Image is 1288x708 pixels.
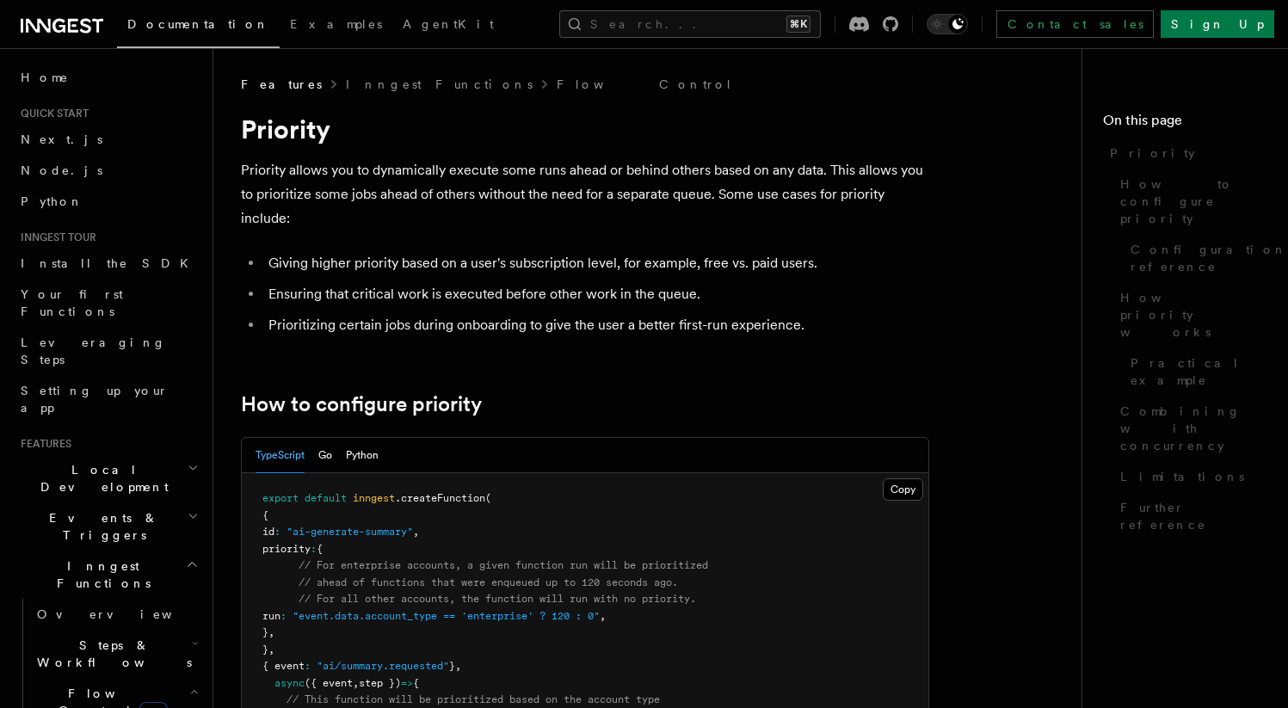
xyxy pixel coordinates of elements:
li: Prioritizing certain jobs during onboarding to give the user a better first-run experience. [263,313,929,337]
span: : [274,526,280,538]
a: Flow Control [557,76,733,93]
h1: Priority [241,114,929,145]
a: AgentKit [392,5,504,46]
a: Home [14,62,202,93]
span: Practical example [1131,354,1267,389]
span: : [305,660,311,672]
a: Leveraging Steps [14,327,202,375]
button: Steps & Workflows [30,630,202,678]
span: , [600,610,606,622]
button: TypeScript [256,438,305,473]
a: Overview [30,599,202,630]
span: Quick start [14,107,89,120]
button: Inngest Functions [14,551,202,599]
span: Overview [37,607,214,621]
button: Local Development [14,454,202,502]
a: Node.js [14,155,202,186]
span: default [305,492,347,504]
a: Configuration reference [1124,234,1267,282]
span: Priority [1110,145,1195,162]
span: // This function will be prioritized based on the account type [287,693,660,705]
span: run [262,610,280,622]
span: Inngest Functions [14,557,186,592]
a: Practical example [1124,348,1267,396]
span: priority [262,543,311,555]
span: .createFunction [395,492,485,504]
span: : [280,610,287,622]
a: Install the SDK [14,248,202,279]
span: Inngest tour [14,231,96,244]
a: Setting up your app [14,375,202,423]
span: Node.js [21,163,102,177]
a: Next.js [14,124,202,155]
li: Ensuring that critical work is executed before other work in the queue. [263,282,929,306]
button: Python [346,438,379,473]
span: Local Development [14,461,188,496]
span: { event [262,660,305,672]
span: Configuration reference [1131,241,1287,275]
span: Features [241,76,322,93]
a: Examples [280,5,392,46]
span: // For all other accounts, the function will run with no priority. [299,593,696,605]
a: Priority [1103,138,1267,169]
button: Go [318,438,332,473]
span: { [262,509,268,521]
span: Steps & Workflows [30,637,192,671]
span: , [455,660,461,672]
a: Limitations [1113,461,1267,492]
button: Toggle dark mode [927,14,968,34]
span: } [262,626,268,638]
a: Further reference [1113,492,1267,540]
kbd: ⌘K [786,15,810,33]
span: Leveraging Steps [21,336,166,366]
a: How to configure priority [241,392,482,416]
span: id [262,526,274,538]
span: Your first Functions [21,287,123,318]
span: } [262,643,268,656]
span: // For enterprise accounts, a given function run will be prioritized [299,559,708,571]
span: , [268,626,274,638]
span: Home [21,69,69,86]
span: Install the SDK [21,256,199,270]
span: Examples [290,17,382,31]
span: "ai/summary.requested" [317,660,449,672]
span: , [353,677,359,689]
span: ( [485,492,491,504]
span: How to configure priority [1120,175,1267,227]
button: Search...⌘K [559,10,821,38]
a: Combining with concurrency [1113,396,1267,461]
a: Python [14,186,202,217]
span: inngest [353,492,395,504]
button: Copy [883,478,923,501]
a: How priority works [1113,282,1267,348]
span: : [311,543,317,555]
span: Combining with concurrency [1120,403,1267,454]
span: } [449,660,455,672]
span: "event.data.account_type == 'enterprise' ? 120 : 0" [293,610,600,622]
span: Setting up your app [21,384,169,415]
a: Your first Functions [14,279,202,327]
span: Events & Triggers [14,509,188,544]
span: "ai-generate-summary" [287,526,413,538]
span: Further reference [1120,499,1267,533]
a: Documentation [117,5,280,48]
span: , [268,643,274,656]
h4: On this page [1103,110,1267,138]
span: AgentKit [403,17,494,31]
span: Python [21,194,83,208]
span: => [401,677,413,689]
span: Features [14,437,71,451]
p: Priority allows you to dynamically execute some runs ahead or behind others based on any data. Th... [241,158,929,231]
span: step }) [359,677,401,689]
a: Inngest Functions [346,76,533,93]
span: Limitations [1120,468,1244,485]
a: How to configure priority [1113,169,1267,234]
button: Events & Triggers [14,502,202,551]
span: export [262,492,299,504]
span: How priority works [1120,289,1267,341]
span: , [413,526,419,538]
span: { [413,677,419,689]
span: async [274,677,305,689]
span: // ahead of functions that were enqueued up to 120 seconds ago. [299,576,678,588]
span: { [317,543,323,555]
